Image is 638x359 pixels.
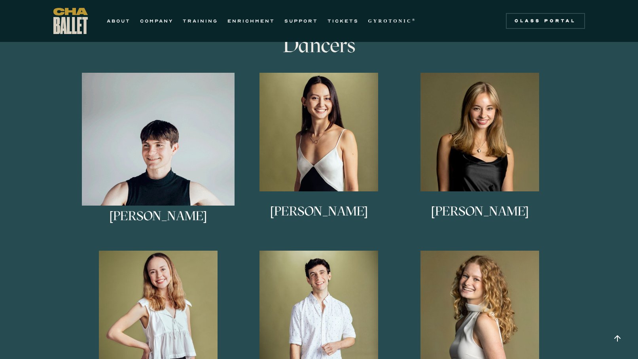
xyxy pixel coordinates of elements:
a: Class Portal [506,13,585,29]
strong: GYROTONIC [368,18,412,24]
a: home [53,8,88,34]
a: [PERSON_NAME] [403,73,557,239]
h3: [PERSON_NAME] [431,205,529,231]
a: TICKETS [328,16,359,26]
a: SUPPORT [284,16,318,26]
h3: [PERSON_NAME] [109,210,207,236]
a: COMPANY [140,16,173,26]
a: ABOUT [107,16,131,26]
sup: ® [412,18,416,22]
h3: [PERSON_NAME] [270,205,368,231]
a: GYROTONIC® [368,16,416,26]
h3: Dancers [191,33,448,57]
a: ENRICHMENT [227,16,275,26]
a: [PERSON_NAME] [242,73,396,239]
div: Class Portal [511,18,580,24]
a: TRAINING [183,16,218,26]
a: [PERSON_NAME] [82,73,235,239]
